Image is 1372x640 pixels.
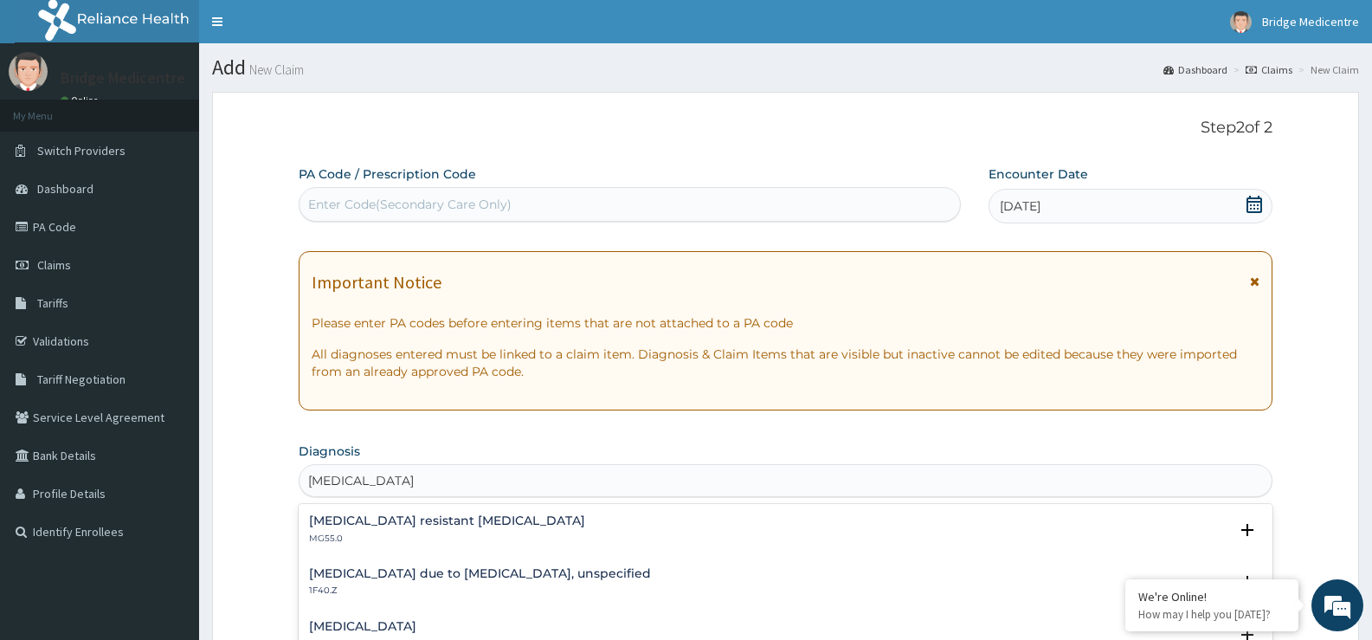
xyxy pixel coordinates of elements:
[100,203,239,378] span: We're online!
[37,295,68,311] span: Tariffs
[309,533,585,545] p: MG55.0
[309,620,416,633] h4: [MEDICAL_DATA]
[308,196,512,213] div: Enter Code(Secondary Care Only)
[37,372,126,387] span: Tariff Negotiation
[90,97,291,120] div: Chat with us now
[37,181,93,197] span: Dashboard
[1294,62,1359,77] li: New Claim
[309,567,651,580] h4: [MEDICAL_DATA] due to [MEDICAL_DATA], unspecified
[1138,607,1285,622] p: How may I help you today?
[1246,62,1292,77] a: Claims
[309,585,651,597] p: 1F40.Z
[1237,572,1258,592] i: open select status
[1138,589,1285,604] div: We're Online!
[299,119,1272,138] p: Step 2 of 2
[989,165,1088,183] label: Encounter Date
[1237,520,1258,540] i: open select status
[9,443,330,503] textarea: Type your message and hit 'Enter'
[1262,14,1359,29] span: Bridge Medicentre
[312,346,1259,380] p: All diagnoses entered must be linked to a claim item. Diagnosis & Claim Items that are visible bu...
[9,52,48,91] img: User Image
[32,87,70,130] img: d_794563401_company_1708531726252_794563401
[284,9,325,50] div: Minimize live chat window
[1230,11,1252,33] img: User Image
[312,314,1259,332] p: Please enter PA codes before entering items that are not attached to a PA code
[1163,62,1227,77] a: Dashboard
[37,143,126,158] span: Switch Providers
[309,514,585,527] h4: [MEDICAL_DATA] resistant [MEDICAL_DATA]
[299,165,476,183] label: PA Code / Prescription Code
[299,443,360,460] label: Diagnosis
[1000,197,1040,215] span: [DATE]
[212,56,1359,79] h1: Add
[246,63,304,76] small: New Claim
[37,257,71,273] span: Claims
[61,94,102,107] a: Online
[312,273,441,292] h1: Important Notice
[61,70,185,86] p: Bridge Medicentre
